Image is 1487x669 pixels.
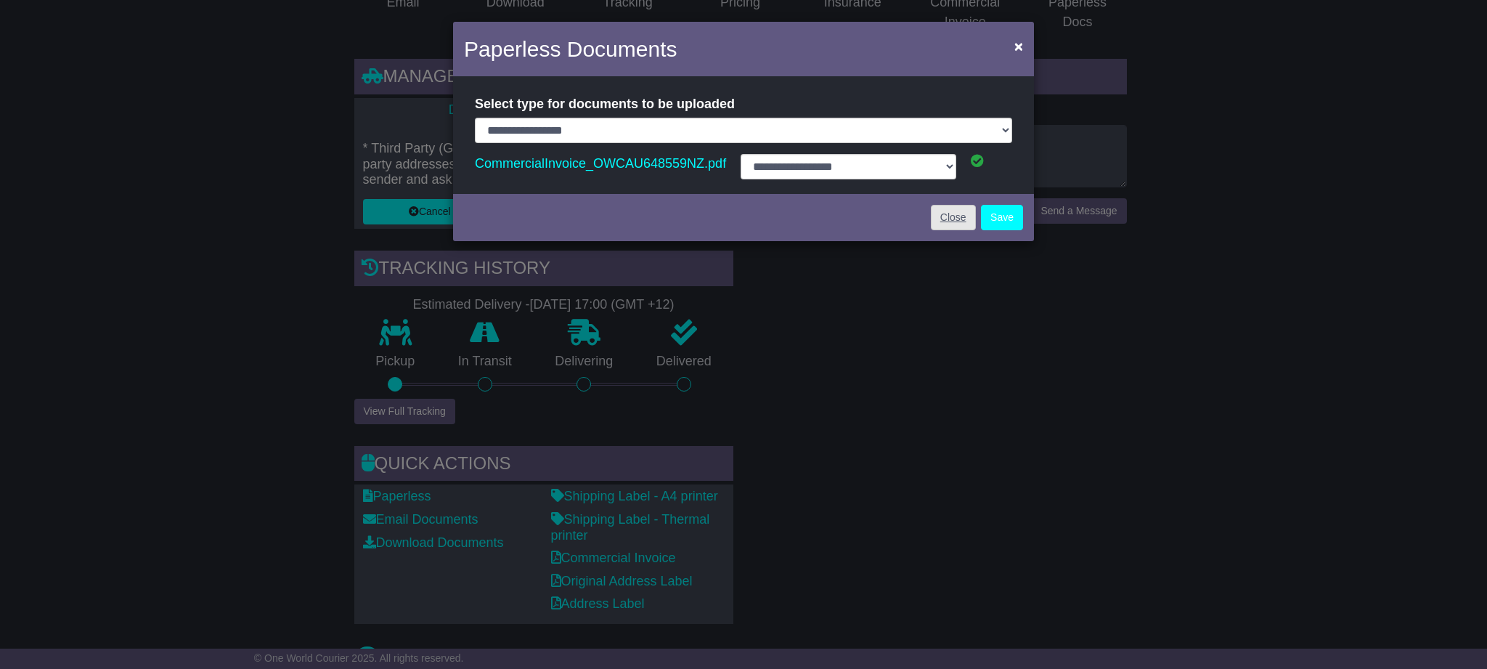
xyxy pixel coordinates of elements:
[931,205,976,230] a: Close
[1014,38,1023,54] span: ×
[464,33,677,65] h4: Paperless Documents
[981,205,1023,230] button: Save
[475,153,726,174] a: CommercialInvoice_OWCAU648559NZ.pdf
[1007,31,1030,61] button: Close
[475,91,735,118] label: Select type for documents to be uploaded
